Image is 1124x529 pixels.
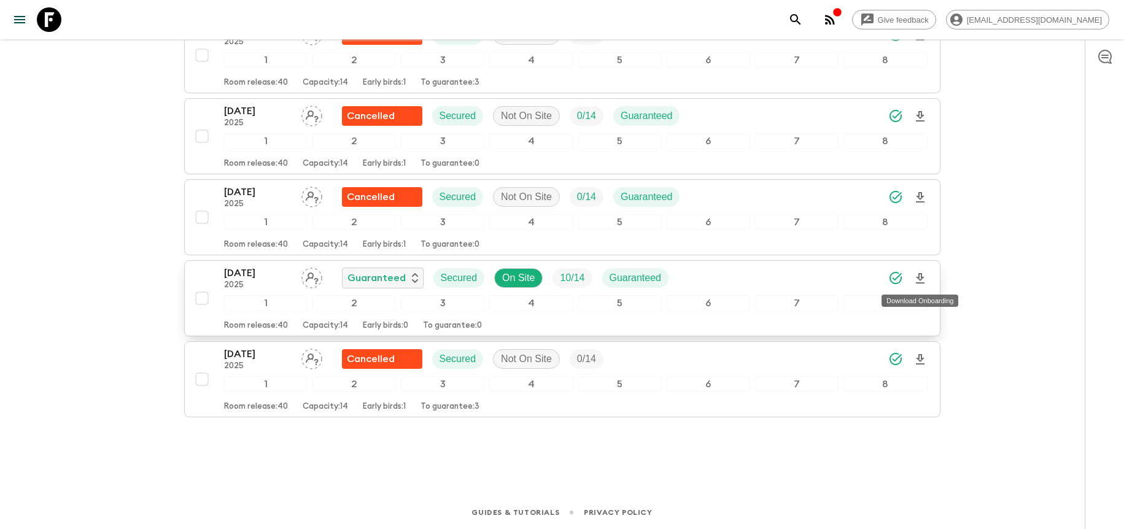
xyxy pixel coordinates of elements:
[783,7,808,32] button: search adventures
[184,98,940,174] button: [DATE]2025Assign pack leaderFlash Pack cancellationSecuredNot On SiteTrip FillGuaranteed12345678R...
[224,402,288,412] p: Room release: 40
[303,402,348,412] p: Capacity: 14
[578,133,662,149] div: 5
[960,15,1109,25] span: [EMAIL_ADDRESS][DOMAIN_NAME]
[224,78,288,88] p: Room release: 40
[301,190,322,200] span: Assign pack leader
[577,352,596,366] p: 0 / 14
[888,109,903,123] svg: Synced Successfully
[312,214,396,230] div: 2
[421,78,479,88] p: To guarantee: 3
[224,52,308,68] div: 1
[852,10,936,29] a: Give feedback
[578,52,662,68] div: 5
[432,349,484,369] div: Secured
[224,185,292,199] p: [DATE]
[401,214,484,230] div: 3
[224,199,292,209] p: 2025
[224,295,308,311] div: 1
[843,52,927,68] div: 8
[342,187,422,207] div: Flash Pack cancellation
[493,106,560,126] div: Not On Site
[224,118,292,128] p: 2025
[489,376,573,392] div: 4
[667,214,750,230] div: 6
[363,402,406,412] p: Early birds: 1
[312,52,396,68] div: 2
[224,361,292,371] p: 2025
[347,109,395,123] p: Cancelled
[224,240,288,250] p: Room release: 40
[7,7,32,32] button: menu
[224,321,288,331] p: Room release: 40
[312,295,396,311] div: 2
[303,78,348,88] p: Capacity: 14
[489,214,573,230] div: 4
[489,295,573,311] div: 4
[224,280,292,290] p: 2025
[401,133,484,149] div: 3
[578,295,662,311] div: 5
[570,349,603,369] div: Trip Fill
[347,352,395,366] p: Cancelled
[184,17,940,93] button: [DATE]2025Assign pack leaderFlash Pack cancellationSecuredNot On SiteTrip Fill12345678Room releas...
[224,159,288,169] p: Room release: 40
[888,190,903,204] svg: Synced Successfully
[401,295,484,311] div: 3
[578,376,662,392] div: 5
[224,133,308,149] div: 1
[755,376,839,392] div: 7
[667,133,750,149] div: 6
[301,109,322,119] span: Assign pack leader
[342,349,422,369] div: Flash Pack cancellation
[301,271,322,281] span: Assign pack leader
[552,268,592,288] div: Trip Fill
[667,52,750,68] div: 6
[421,159,479,169] p: To guarantee: 0
[423,321,482,331] p: To guarantee: 0
[471,506,559,519] a: Guides & Tutorials
[303,321,348,331] p: Capacity: 14
[755,214,839,230] div: 7
[843,214,927,230] div: 8
[440,109,476,123] p: Secured
[493,349,560,369] div: Not On Site
[303,240,348,250] p: Capacity: 14
[621,190,673,204] p: Guaranteed
[312,133,396,149] div: 2
[433,268,485,288] div: Secured
[342,106,422,126] div: Flash Pack cancellation
[347,190,395,204] p: Cancelled
[560,271,584,285] p: 10 / 14
[401,52,484,68] div: 3
[421,402,479,412] p: To guarantee: 3
[224,104,292,118] p: [DATE]
[301,352,322,362] span: Assign pack leader
[493,187,560,207] div: Not On Site
[888,271,903,285] svg: Synced Successfully
[312,376,396,392] div: 2
[224,266,292,280] p: [DATE]
[755,52,839,68] div: 7
[577,190,596,204] p: 0 / 14
[489,52,573,68] div: 4
[843,133,927,149] div: 8
[913,109,928,124] svg: Download Onboarding
[401,376,484,392] div: 3
[888,352,903,366] svg: Synced Successfully
[440,190,476,204] p: Secured
[441,271,478,285] p: Secured
[755,295,839,311] div: 7
[421,240,479,250] p: To guarantee: 0
[224,347,292,361] p: [DATE]
[882,295,958,307] div: Download Onboarding
[502,271,535,285] p: On Site
[584,506,652,519] a: Privacy Policy
[501,109,552,123] p: Not On Site
[440,352,476,366] p: Secured
[570,106,603,126] div: Trip Fill
[363,321,408,331] p: Early birds: 0
[578,214,662,230] div: 5
[347,271,406,285] p: Guaranteed
[363,78,406,88] p: Early birds: 1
